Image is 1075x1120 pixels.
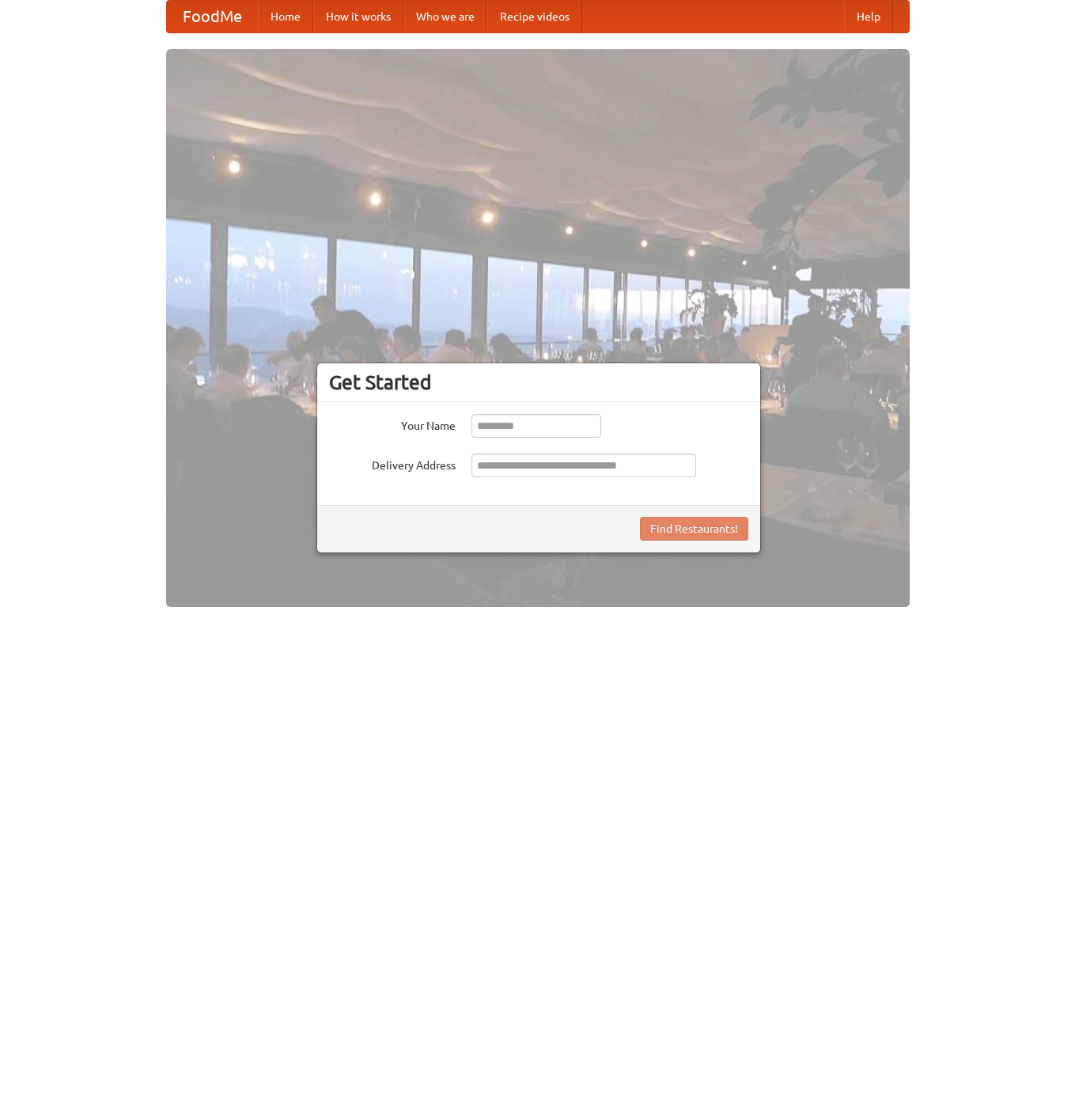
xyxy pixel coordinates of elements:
[329,414,456,434] label: Your Name
[258,1,313,32] a: Home
[844,1,893,32] a: Help
[329,454,456,473] label: Delivery Address
[313,1,403,32] a: How it works
[487,1,582,32] a: Recipe videos
[329,370,748,394] h3: Get Started
[403,1,487,32] a: Who we are
[167,1,258,32] a: FoodMe
[640,517,748,541] button: Find Restaurants!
